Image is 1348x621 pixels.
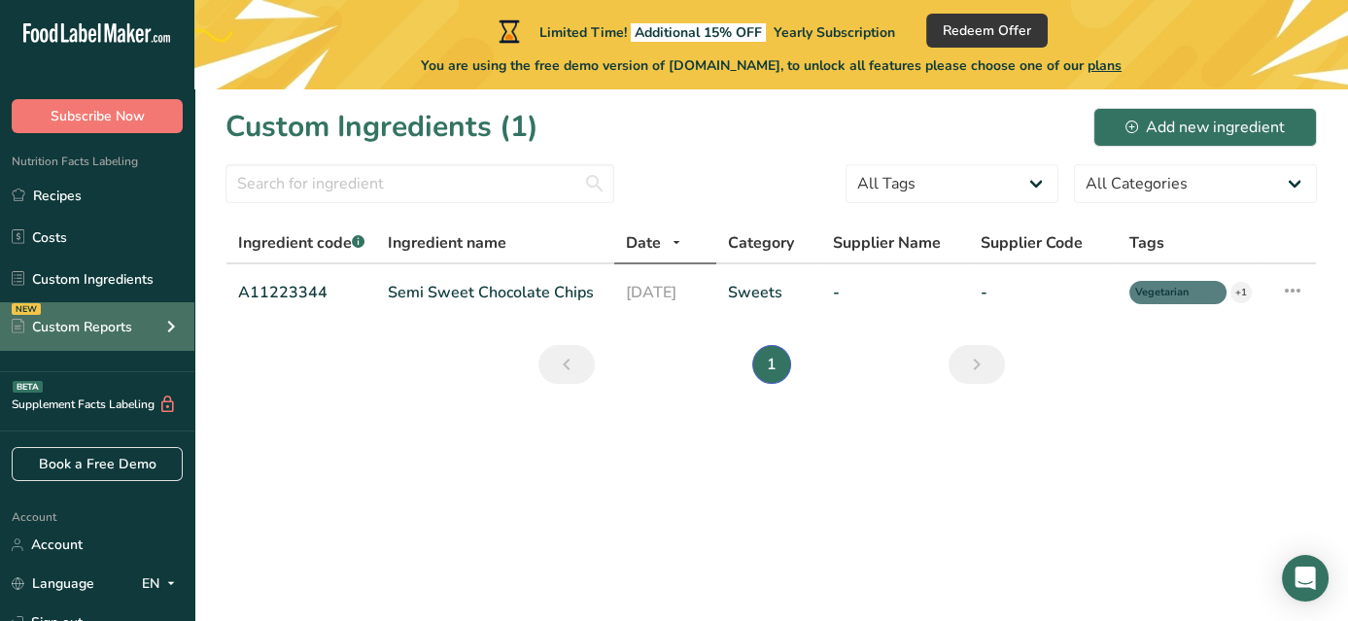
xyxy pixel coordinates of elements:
[12,303,41,315] div: NEW
[238,232,364,254] span: Ingredient code
[1282,555,1329,602] div: Open Intercom Messenger
[225,164,614,203] input: Search for ingredient
[388,231,506,255] span: Ingredient name
[943,20,1031,41] span: Redeem Offer
[1129,231,1164,255] span: Tags
[728,281,810,304] a: Sweets
[12,447,183,481] a: Book a Free Demo
[238,281,364,304] a: A11223344
[142,572,183,596] div: EN
[13,381,43,393] div: BETA
[728,231,794,255] span: Category
[421,55,1122,76] span: You are using the free demo version of [DOMAIN_NAME], to unlock all features please choose one of...
[51,106,145,126] span: Subscribe Now
[981,281,1105,304] a: -
[12,567,94,601] a: Language
[1093,108,1317,147] button: Add new ingredient
[626,281,705,304] a: [DATE]
[495,19,895,43] div: Limited Time!
[833,231,941,255] span: Supplier Name
[1088,56,1122,75] span: plans
[1230,282,1252,303] div: +1
[631,23,766,42] span: Additional 15% OFF
[1135,285,1203,301] span: Vegetarian
[774,23,895,42] span: Yearly Subscription
[926,14,1048,48] button: Redeem Offer
[833,281,957,304] a: -
[1125,116,1285,139] div: Add new ingredient
[12,99,183,133] button: Subscribe Now
[538,345,595,384] a: Previous
[981,231,1083,255] span: Supplier Code
[388,281,603,304] a: Semi Sweet Chocolate Chips
[225,105,538,149] h1: Custom Ingredients (1)
[12,317,132,337] div: Custom Reports
[626,231,661,255] span: Date
[949,345,1005,384] a: Next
